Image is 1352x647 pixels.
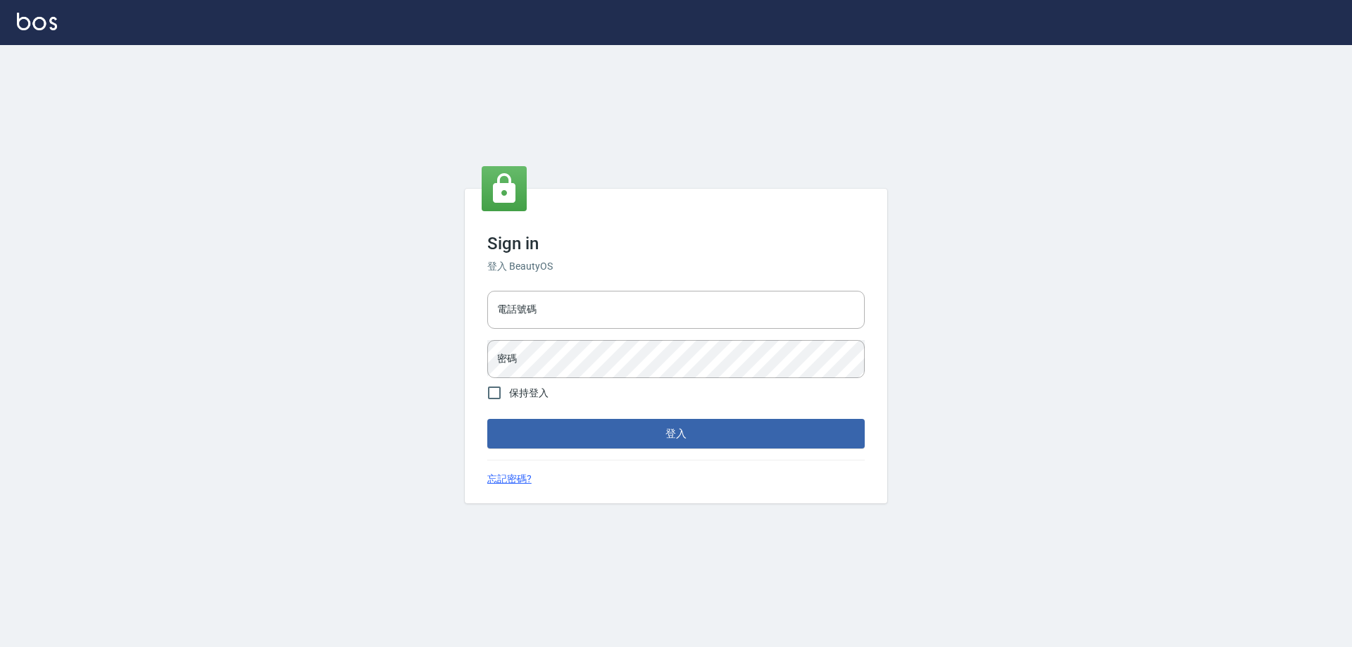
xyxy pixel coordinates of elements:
a: 忘記密碼? [487,472,532,486]
h6: 登入 BeautyOS [487,259,865,274]
button: 登入 [487,419,865,448]
h3: Sign in [487,234,865,253]
img: Logo [17,13,57,30]
span: 保持登入 [509,386,549,401]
